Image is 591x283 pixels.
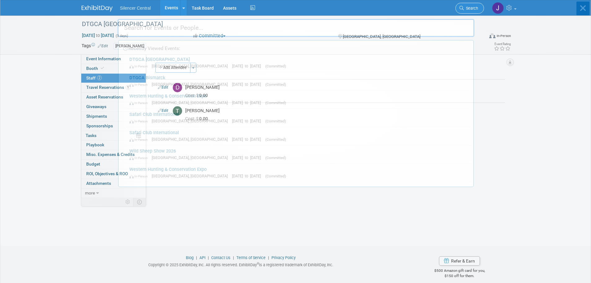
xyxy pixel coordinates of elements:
[265,82,286,87] span: (Committed)
[129,101,150,105] span: In-Person
[126,145,470,163] a: Wild Sheep Show 2026 In-Person [GEOGRAPHIC_DATA], [GEOGRAPHIC_DATA] [DATE] to [DATE] (Committed)
[232,174,264,178] span: [DATE] to [DATE]
[129,83,150,87] span: In-Person
[126,72,470,90] a: DTGCA Bismarck In-Person [GEOGRAPHIC_DATA], [GEOGRAPHIC_DATA] [DATE] to [DATE] (Committed)
[126,54,470,72] a: DTGCA [GEOGRAPHIC_DATA] In-Person [GEOGRAPHIC_DATA], [GEOGRAPHIC_DATA] [DATE] to [DATE] (Committed)
[152,100,231,105] span: [GEOGRAPHIC_DATA], [GEOGRAPHIC_DATA]
[152,137,231,142] span: [GEOGRAPHIC_DATA], [GEOGRAPHIC_DATA]
[232,82,264,87] span: [DATE] to [DATE]
[126,127,470,145] a: Safari Club International In-Person [GEOGRAPHIC_DATA], [GEOGRAPHIC_DATA] [DATE] to [DATE] (Commit...
[152,82,231,87] span: [GEOGRAPHIC_DATA], [GEOGRAPHIC_DATA]
[265,174,286,178] span: (Committed)
[152,119,231,123] span: [GEOGRAPHIC_DATA], [GEOGRAPHIC_DATA]
[122,40,470,54] div: Recently Viewed Events:
[152,155,231,160] span: [GEOGRAPHIC_DATA], [GEOGRAPHIC_DATA]
[152,174,231,178] span: [GEOGRAPHIC_DATA], [GEOGRAPHIC_DATA]
[129,138,150,142] span: In-Person
[265,101,286,105] span: (Committed)
[265,119,286,123] span: (Committed)
[232,155,264,160] span: [DATE] to [DATE]
[129,64,150,68] span: In-Person
[232,119,264,123] span: [DATE] to [DATE]
[152,64,231,68] span: [GEOGRAPHIC_DATA], [GEOGRAPHIC_DATA]
[232,100,264,105] span: [DATE] to [DATE]
[129,174,150,178] span: In-Person
[265,64,286,68] span: (Committed)
[265,156,286,160] span: (Committed)
[232,137,264,142] span: [DATE] to [DATE]
[129,156,150,160] span: In-Person
[126,164,470,182] a: Western Hunting & Conservation Expo In-Person [GEOGRAPHIC_DATA], [GEOGRAPHIC_DATA] [DATE] to [DAT...
[126,90,470,108] a: Western Hunting & Conservation Expo In-Person [GEOGRAPHIC_DATA], [GEOGRAPHIC_DATA] [DATE] to [DAT...
[232,64,264,68] span: [DATE] to [DATE]
[129,119,150,123] span: In-Person
[126,109,470,127] a: Safari Club International In-Person [GEOGRAPHIC_DATA], [GEOGRAPHIC_DATA] [DATE] to [DATE] (Commit...
[118,19,474,37] input: Search for Events or People...
[265,137,286,142] span: (Committed)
